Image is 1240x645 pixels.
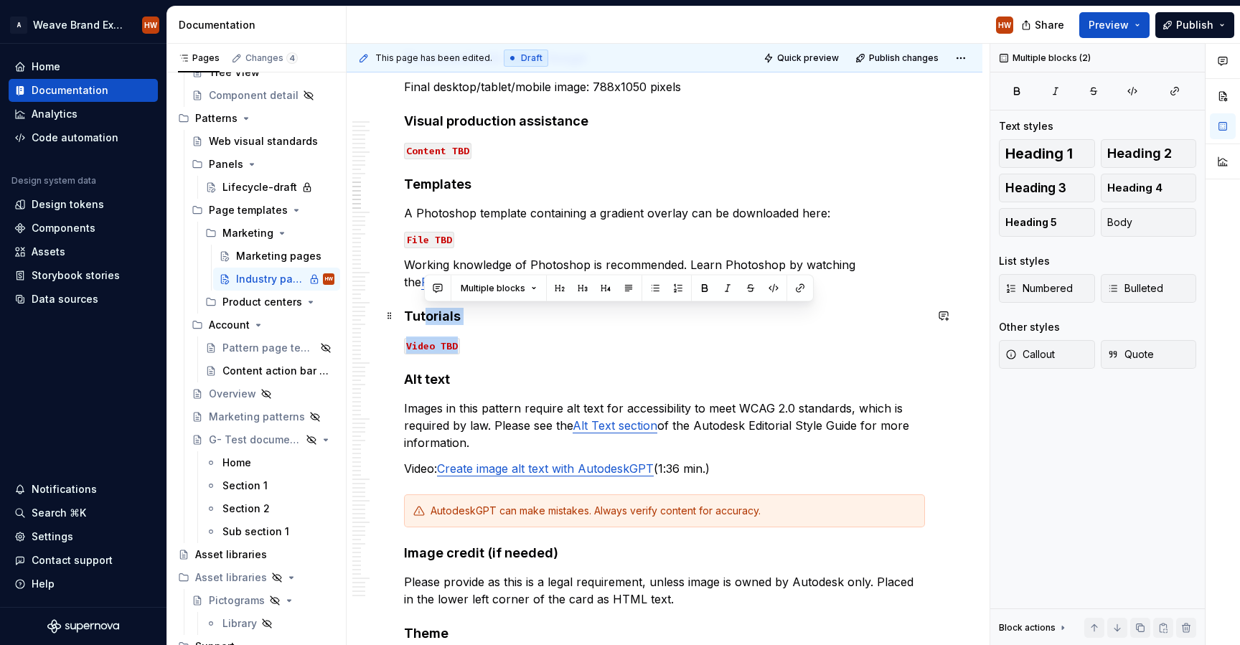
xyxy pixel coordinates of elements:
div: Overview [209,387,256,401]
div: Patterns [195,111,238,126]
span: Heading 2 [1107,146,1172,161]
a: Home [9,55,158,78]
div: Page templates [209,203,288,217]
button: Search ⌘K [9,502,158,524]
a: Asset libraries [172,543,340,566]
h4: Visual production assistance [404,113,925,130]
div: Patterns [172,107,340,130]
div: Account [209,318,250,332]
div: Tree View [209,65,260,80]
button: Contact support [9,549,158,572]
a: Sub section 1 [199,520,340,543]
a: Library [199,612,340,635]
a: Create image alt text with AutodeskGPT [437,461,654,476]
div: Asset libraries [195,570,267,585]
div: Web visual standards [209,134,318,149]
a: Component detail [186,84,340,107]
div: Pictograms [209,593,265,608]
div: A [10,17,27,34]
div: Data sources [32,292,98,306]
span: Heading 4 [1107,181,1162,195]
button: Numbered [999,274,1095,303]
p: Working knowledge of Photoshop is recommended. Learn Photoshop by watching the . [404,256,925,291]
div: Pages [178,52,220,64]
button: Body [1101,208,1197,237]
a: Lifecycle-draft [199,176,340,199]
a: Overview [186,382,340,405]
div: Library [222,616,257,631]
div: Home [32,60,60,74]
a: Documentation [9,79,158,102]
div: Storybook stories [32,268,120,283]
div: Panels [209,157,243,171]
div: Design tokens [32,197,104,212]
h4: Image credit (if needed) [404,545,925,562]
a: Web visual standards [186,130,340,153]
div: Account [186,314,340,336]
div: Assets [32,245,65,259]
div: HW [144,19,157,31]
div: Asset libraries [195,547,267,562]
div: HW [998,19,1011,31]
div: Content action bar pattern [222,364,332,378]
span: Bulleted [1107,281,1163,296]
button: Preview [1079,12,1150,38]
code: Content TBD [404,143,471,159]
span: Publish changes [869,52,939,64]
div: Sub section 1 [222,524,289,539]
button: Heading 4 [1101,174,1197,202]
button: Callout [999,340,1095,369]
p: Video: (1:36 min.) [404,460,925,477]
span: Numbered [1005,281,1073,296]
span: Quick preview [777,52,839,64]
button: Share [1014,12,1074,38]
svg: Supernova Logo [47,619,119,634]
div: Panels [186,153,340,176]
h4: Templates [404,176,925,193]
button: Quick preview [759,48,845,68]
div: Components [32,221,95,235]
div: Documentation [179,18,340,32]
div: Product centers [222,295,302,309]
span: Quote [1107,347,1154,362]
div: Text styles [999,119,1053,133]
span: Preview [1089,18,1129,32]
div: Asset libraries [172,566,340,589]
p: Final desktop/tablet/mobile image: 788x1050 pixels [404,78,925,95]
p: Images in this pattern require alt text for accessibility to meet WCAG 2.0 standards, which is re... [404,400,925,451]
span: Heading 5 [1005,215,1057,230]
span: Publish [1176,18,1213,32]
a: Content action bar pattern [199,359,340,382]
div: Block actions [999,622,1056,634]
a: Assets [9,240,158,263]
div: Marketing pages [236,249,321,263]
div: Block actions [999,618,1068,638]
div: Marketing [222,226,273,240]
a: Section 1 [199,474,340,497]
div: Marketing patterns [209,410,305,424]
div: List styles [999,254,1050,268]
a: Design tokens [9,193,158,216]
div: Other styles [999,320,1060,334]
a: Marketing pages [213,245,340,268]
p: A Photoshop template containing a gradient overlay can be downloaded here: [404,204,925,222]
div: Marketing [199,222,340,245]
button: Heading 3 [999,174,1095,202]
button: Heading 5 [999,208,1095,237]
a: Components [9,217,158,240]
div: Weave Brand Extended [33,18,125,32]
button: Quote [1101,340,1197,369]
div: Changes [245,52,298,64]
code: File TBD [404,232,454,248]
a: Marketing patterns [186,405,340,428]
a: Storybook stories [9,264,158,287]
div: Industry page [236,272,304,286]
div: Home [222,456,251,470]
p: Please provide as this is a legal requirement, unless image is owned by Autodesk only. Placed in ... [404,573,925,608]
a: Tree View [186,61,340,84]
a: Pattern page template [199,336,340,359]
div: Contact support [32,553,113,568]
div: Lifecycle-draft [222,180,297,194]
div: Help [32,577,55,591]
